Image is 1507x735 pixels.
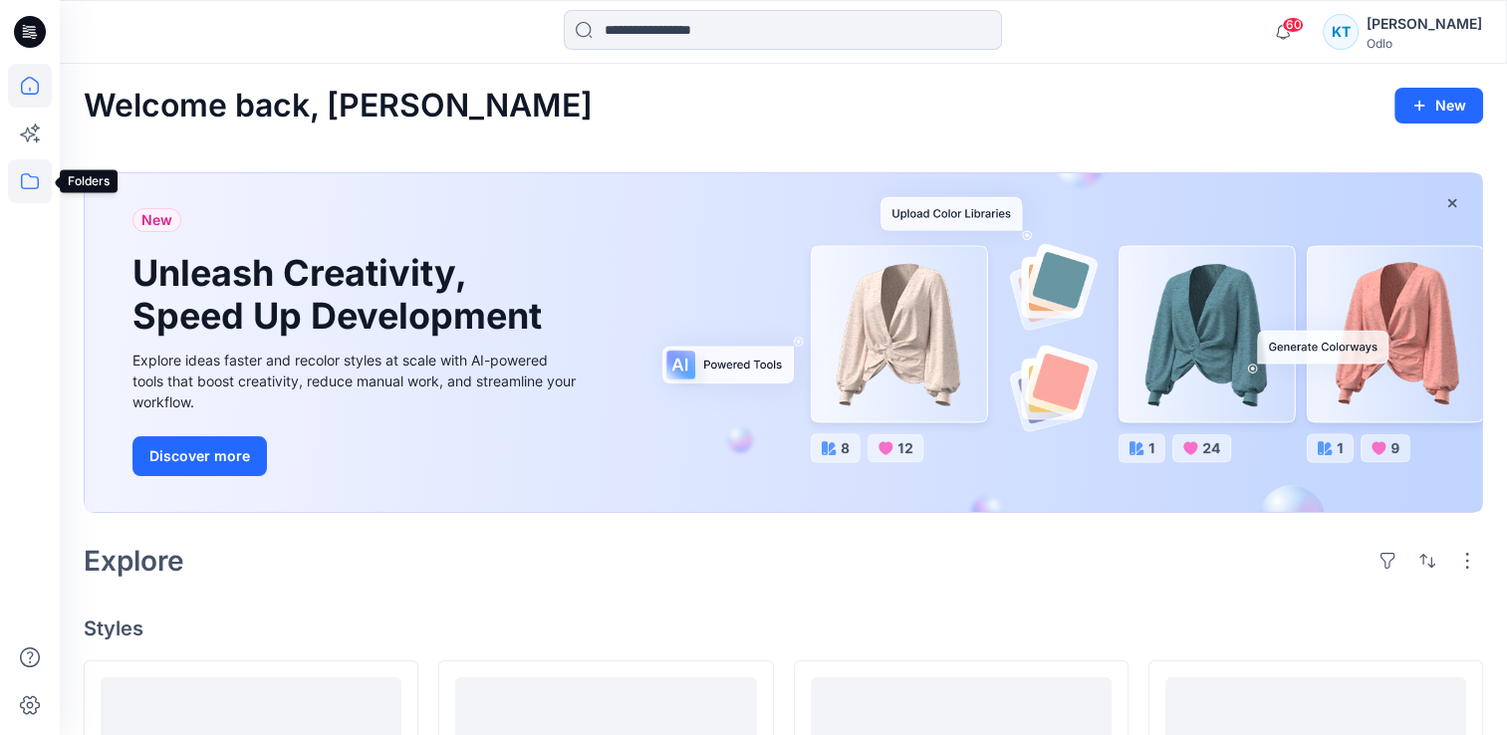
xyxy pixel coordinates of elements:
[1394,88,1483,123] button: New
[132,436,581,476] a: Discover more
[141,208,172,232] span: New
[132,252,551,338] h1: Unleash Creativity, Speed Up Development
[1367,12,1482,36] div: [PERSON_NAME]
[132,350,581,412] div: Explore ideas faster and recolor styles at scale with AI-powered tools that boost creativity, red...
[84,88,593,124] h2: Welcome back, [PERSON_NAME]
[84,616,1483,640] h4: Styles
[84,545,184,577] h2: Explore
[1282,17,1304,33] span: 60
[1367,36,1482,51] div: Odlo
[132,436,267,476] button: Discover more
[1323,14,1359,50] div: KT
